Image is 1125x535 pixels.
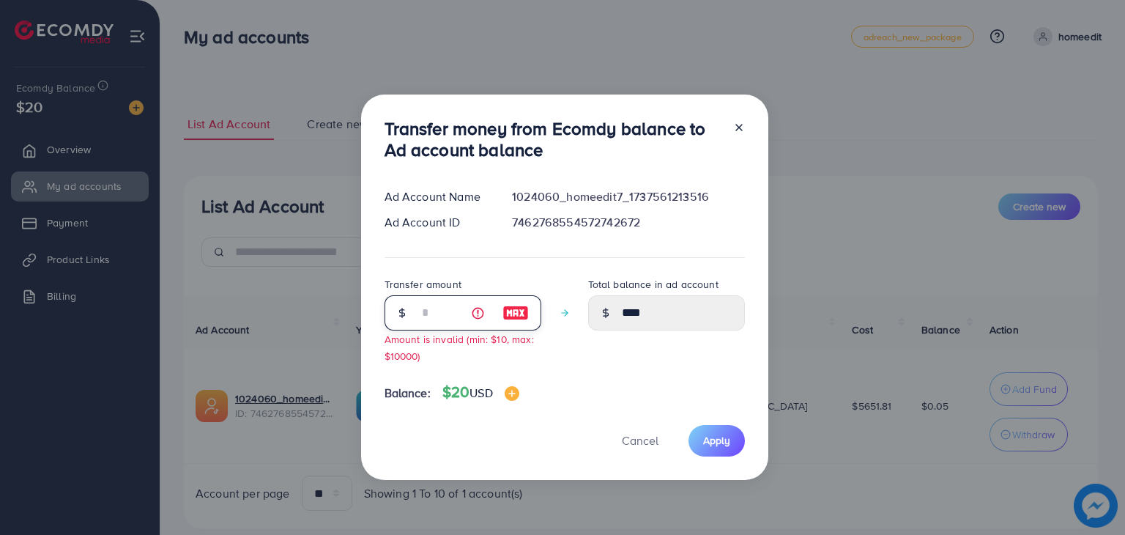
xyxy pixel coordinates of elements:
label: Transfer amount [385,277,461,292]
img: image [502,304,529,322]
span: USD [469,385,492,401]
small: Amount is invalid (min: $10, max: $10000) [385,332,534,363]
div: 7462768554572742672 [500,214,756,231]
button: Cancel [604,425,677,457]
label: Total balance in ad account [588,277,719,292]
div: Ad Account Name [373,188,501,205]
span: Apply [703,433,730,448]
div: 1024060_homeedit7_1737561213516 [500,188,756,205]
h3: Transfer money from Ecomdy balance to Ad account balance [385,118,721,160]
span: Balance: [385,385,431,402]
div: Ad Account ID [373,214,501,231]
h4: $20 [442,383,519,402]
span: Cancel [622,432,658,449]
img: image [505,386,519,401]
button: Apply [688,425,745,457]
